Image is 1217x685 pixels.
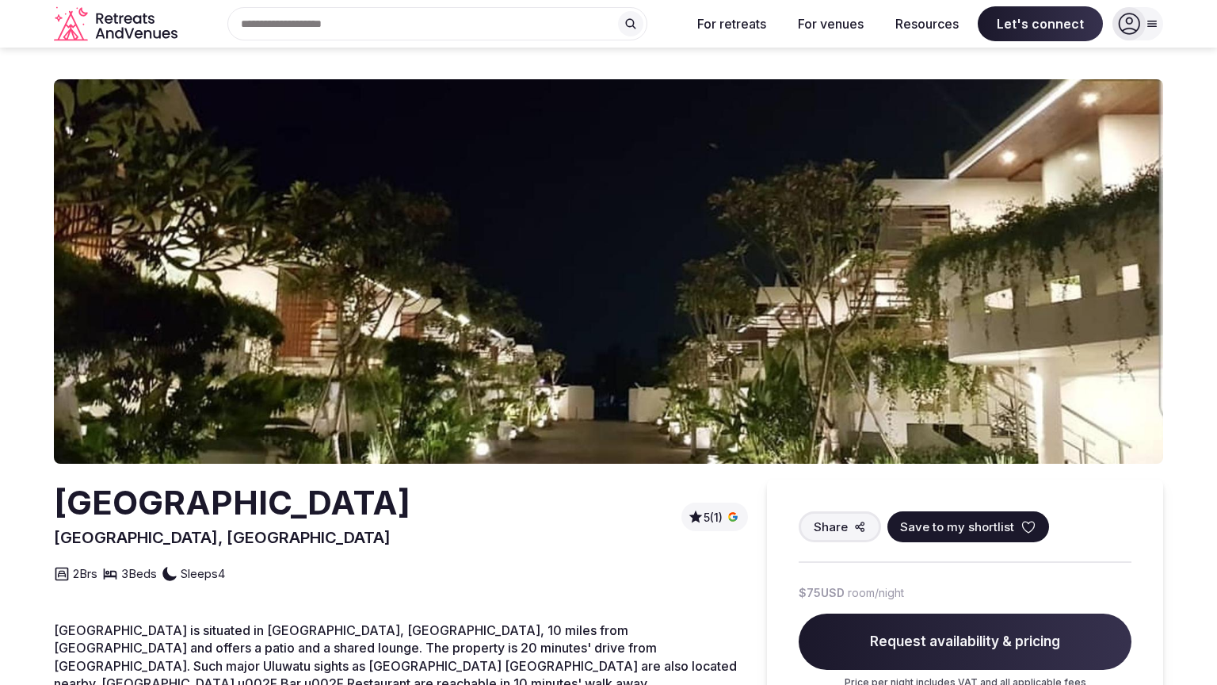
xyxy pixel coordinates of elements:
[54,79,1163,464] img: Venue cover photo
[799,511,881,542] button: Share
[704,510,723,526] span: 5 (1)
[54,480,410,526] h2: [GEOGRAPHIC_DATA]
[121,565,157,582] span: 3 Beds
[685,6,779,41] button: For retreats
[799,614,1131,671] span: Request availability & pricing
[883,6,971,41] button: Resources
[181,565,225,582] span: Sleeps 4
[900,519,1014,535] span: Save to my shortlist
[54,528,391,547] span: [GEOGRAPHIC_DATA], [GEOGRAPHIC_DATA]
[688,509,742,525] button: 5(1)
[978,6,1103,41] span: Let's connect
[73,565,97,582] span: 2 Brs
[54,6,181,42] a: Visit the homepage
[54,6,181,42] svg: Retreats and Venues company logo
[785,6,876,41] button: For venues
[799,585,845,601] span: $75 USD
[848,585,904,601] span: room/night
[814,519,848,535] span: Share
[887,511,1049,542] button: Save to my shortlist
